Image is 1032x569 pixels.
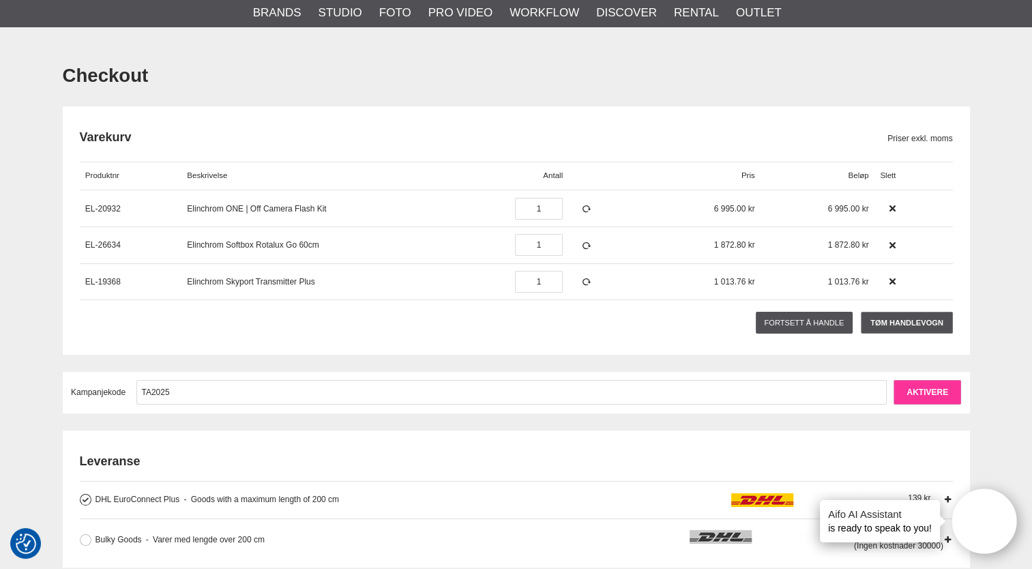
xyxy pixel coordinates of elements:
[741,171,755,179] span: Pris
[319,4,362,22] a: Studio
[880,171,896,179] span: Slett
[714,240,746,250] span: 1 872.80
[80,129,888,146] h2: Varekurv
[714,204,746,214] span: 6 995.00
[16,534,36,554] img: Revisit consent button
[95,495,180,504] span: DHL EuroConnect Plus
[379,4,411,22] a: Foto
[596,4,657,22] a: Discover
[85,240,121,250] a: EL-26634
[63,63,970,89] h1: Checkout
[183,495,339,504] span: Goods with a maximum length of 200 cm
[187,277,314,287] a: Elinchrom Skyport Transmitter Plus
[756,312,853,334] a: Fortsett å handle
[95,535,142,544] span: Bulky Goods
[543,171,563,179] span: Antall
[736,4,782,22] a: Outlet
[253,4,301,22] a: Brands
[828,240,860,250] span: 1 872.80
[80,453,953,470] h2: Leveranse
[848,171,868,179] span: Beløp
[854,541,943,551] span: (Ingen kostnader 30000)
[85,277,121,287] a: EL-19368
[85,204,121,214] a: EL-20932
[887,132,952,145] span: Priser exkl. moms
[85,171,119,179] span: Produktnr
[714,277,746,287] span: 1 013.76
[187,171,227,179] span: Beskrivelse
[731,493,879,507] img: icon_dhl.png
[828,507,932,521] h4: Aifo AI Assistant
[820,500,940,542] div: is ready to speak to you!
[908,493,930,503] span: 139
[674,4,719,22] a: Rental
[187,240,319,250] a: Elinchrom Softbox Rotalux Go 60cm
[894,380,961,405] input: Aktivere
[828,204,860,214] span: 6 995.00
[861,312,952,334] a: Tøm handlevogn
[690,530,837,544] img: icon_dhl.png
[146,535,265,544] span: Varer med lengde over 200 cm
[510,4,579,22] a: Workflow
[428,4,492,22] a: Pro Video
[828,277,860,287] span: 1 013.76
[187,204,326,214] a: Elinchrom ONE | Off Camera Flash Kit
[16,531,36,556] button: Samtykkepreferanser
[71,388,126,397] span: Kampanjekode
